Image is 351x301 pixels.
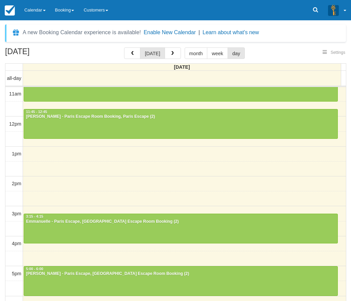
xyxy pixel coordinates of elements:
span: 5pm [12,271,21,276]
img: checkfront-main-nav-mini-logo.png [5,5,15,16]
div: Emmanuelle - Paris Escape, [GEOGRAPHIC_DATA] Escape Room Booking (2) [26,219,336,224]
span: 11:45 - 12:45 [26,110,47,114]
button: [DATE] [140,47,165,59]
a: 11:45 - 12:45[PERSON_NAME] - Paris Escape Room Booking, Paris Escape (2) [24,109,338,139]
span: 3:15 - 4:15 [26,215,43,218]
div: [PERSON_NAME] - Paris Escape Room Booking, Paris Escape (2) [26,114,336,120]
span: 4pm [12,241,21,246]
button: month [185,47,208,59]
a: Learn about what's new [203,29,259,35]
button: week [207,47,228,59]
span: 2pm [12,181,21,186]
span: | [198,29,200,35]
span: Settings [331,50,345,55]
div: [PERSON_NAME] - Paris Escape, [GEOGRAPHIC_DATA] Escape Room Booking (2) [26,271,336,277]
button: day [228,47,245,59]
span: 11am [9,91,21,96]
a: 3:15 - 4:15Emmanuelle - Paris Escape, [GEOGRAPHIC_DATA] Escape Room Booking (2) [24,214,338,243]
span: [DATE] [174,64,190,70]
button: Enable New Calendar [144,29,196,36]
h2: [DATE] [5,47,91,60]
span: 5:00 - 6:00 [26,267,43,271]
span: 1pm [12,151,21,156]
button: Settings [319,48,349,58]
span: 12pm [9,121,21,127]
a: 5:00 - 6:00[PERSON_NAME] - Paris Escape, [GEOGRAPHIC_DATA] Escape Room Booking (2) [24,266,338,296]
span: 3pm [12,211,21,216]
img: A3 [328,5,339,16]
span: all-day [7,76,21,81]
div: A new Booking Calendar experience is available! [23,28,141,37]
